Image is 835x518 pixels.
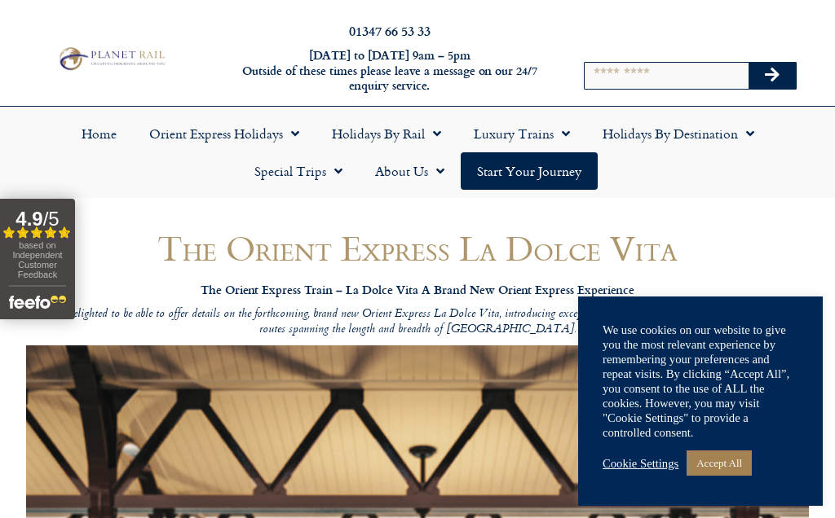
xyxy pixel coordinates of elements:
h6: [DATE] to [DATE] 9am – 5pm Outside of these times please leave a message on our 24/7 enquiry serv... [227,48,553,94]
p: We are delighted to be able to offer details on the forthcoming, brand new Orient Express La Dolc... [26,307,809,337]
a: 01347 66 53 33 [349,21,431,40]
a: Start your Journey [461,152,598,190]
a: Orient Express Holidays [133,115,316,152]
a: Special Trips [238,152,359,190]
a: Luxury Trains [457,115,586,152]
a: Home [65,115,133,152]
strong: The Orient Express Train – La Dolce Vita A Brand New Orient Express Experience [201,281,634,298]
nav: Menu [8,115,827,190]
a: Holidays by Rail [316,115,457,152]
h1: The Orient Express La Dolce Vita [26,229,809,267]
div: We use cookies on our website to give you the most relevant experience by remembering your prefer... [603,323,798,440]
a: Accept All [687,450,752,476]
a: About Us [359,152,461,190]
img: Planet Rail Train Holidays Logo [55,45,168,72]
a: Holidays by Destination [586,115,771,152]
a: Cookie Settings [603,456,678,471]
button: Search [749,63,796,89]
